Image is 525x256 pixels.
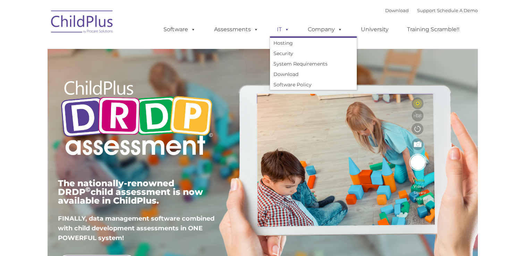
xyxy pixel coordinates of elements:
a: Download [270,69,357,79]
a: University [354,23,396,36]
a: Software [156,23,203,36]
a: Training Scramble!! [400,23,466,36]
a: System Requirements [270,59,357,69]
a: Software Policy [270,79,357,90]
a: IT [270,23,296,36]
a: Support [417,8,435,13]
img: Copyright - DRDP Logo Light [58,71,215,167]
font: | [385,8,478,13]
a: Schedule A Demo [437,8,478,13]
sup: © [85,186,91,194]
span: The nationally-renowned DRDP child assessment is now available in ChildPlus. [58,178,203,206]
a: Assessments [207,23,265,36]
img: ChildPlus by Procare Solutions [48,6,117,40]
span: FINALLY, data management software combined with child development assessments in ONE POWERFUL sys... [58,215,214,242]
a: Hosting [270,38,357,48]
a: Security [270,48,357,59]
a: Company [301,23,349,36]
a: Download [385,8,409,13]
